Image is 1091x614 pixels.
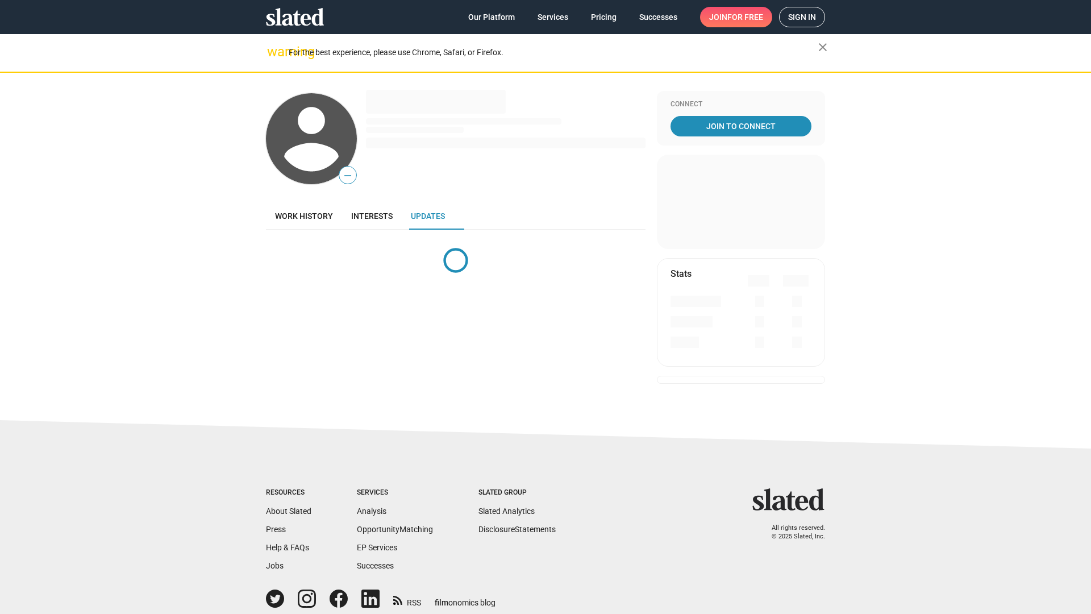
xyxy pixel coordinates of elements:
div: Services [357,488,433,497]
span: Join To Connect [673,116,809,136]
span: Join [709,7,763,27]
span: Updates [411,211,445,221]
a: Successes [630,7,686,27]
a: DisclosureStatements [478,525,556,534]
a: EP Services [357,543,397,552]
a: Pricing [582,7,626,27]
span: Interests [351,211,393,221]
mat-card-title: Stats [671,268,692,280]
a: About Slated [266,507,311,516]
div: Slated Group [478,488,556,497]
a: Joinfor free [700,7,772,27]
a: Our Platform [459,7,524,27]
a: Sign in [779,7,825,27]
a: Jobs [266,561,284,570]
a: Services [528,7,577,27]
mat-icon: warning [267,45,281,59]
span: film [435,598,448,607]
span: Work history [275,211,333,221]
p: All rights reserved. © 2025 Slated, Inc. [760,524,825,541]
a: OpportunityMatching [357,525,433,534]
span: for free [727,7,763,27]
a: Updates [402,202,454,230]
div: Resources [266,488,311,497]
span: — [339,168,356,183]
span: Pricing [591,7,617,27]
span: Services [538,7,568,27]
a: Interests [342,202,402,230]
div: Connect [671,100,811,109]
span: Sign in [788,7,816,27]
a: Press [266,525,286,534]
a: Join To Connect [671,116,811,136]
span: Successes [639,7,677,27]
a: Analysis [357,507,386,516]
a: RSS [393,591,421,608]
div: For the best experience, please use Chrome, Safari, or Firefox. [289,45,818,60]
a: Slated Analytics [478,507,535,516]
span: Our Platform [468,7,515,27]
a: Help & FAQs [266,543,309,552]
a: Work history [266,202,342,230]
mat-icon: close [816,40,830,54]
a: Successes [357,561,394,570]
a: filmonomics blog [435,588,495,608]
